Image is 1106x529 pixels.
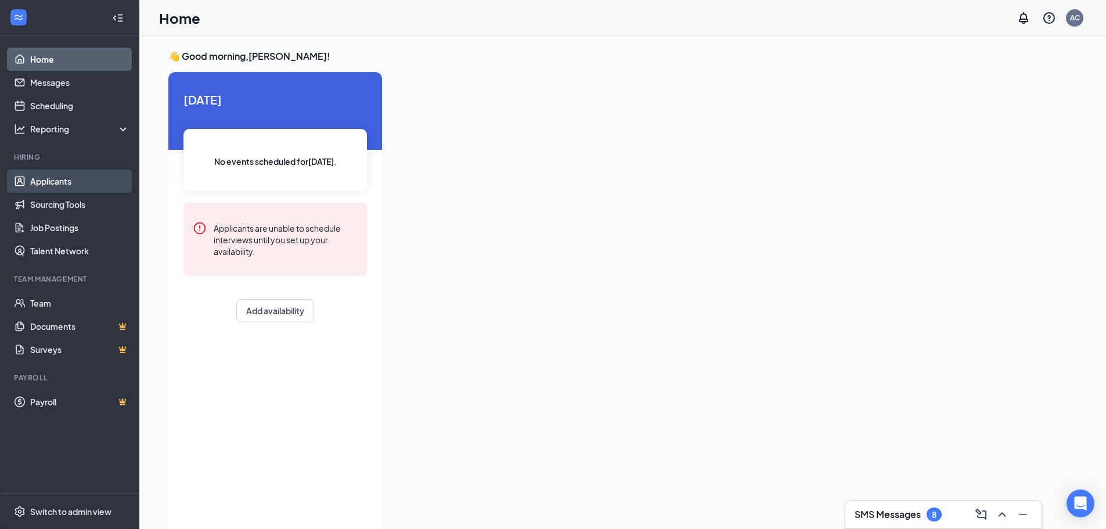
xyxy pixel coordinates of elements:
[1042,11,1056,25] svg: QuestionInfo
[30,216,129,239] a: Job Postings
[30,239,129,262] a: Talent Network
[30,71,129,94] a: Messages
[932,510,936,520] div: 8
[30,123,130,135] div: Reporting
[1070,13,1080,23] div: AC
[168,50,1042,63] h3: 👋 Good morning, [PERSON_NAME] !
[30,338,129,361] a: SurveysCrown
[193,221,207,235] svg: Error
[30,48,129,71] a: Home
[30,315,129,338] a: DocumentsCrown
[183,91,367,109] span: [DATE]
[972,505,990,524] button: ComposeMessage
[14,274,127,284] div: Team Management
[14,152,127,162] div: Hiring
[14,123,26,135] svg: Analysis
[112,12,124,24] svg: Collapse
[1016,508,1030,521] svg: Minimize
[995,508,1009,521] svg: ChevronUp
[974,508,988,521] svg: ComposeMessage
[159,8,200,28] h1: Home
[214,221,358,257] div: Applicants are unable to schedule interviews until you set up your availability.
[30,94,129,117] a: Scheduling
[1014,505,1032,524] button: Minimize
[236,299,314,322] button: Add availability
[30,170,129,193] a: Applicants
[855,508,921,521] h3: SMS Messages
[30,506,111,517] div: Switch to admin view
[214,155,337,168] span: No events scheduled for [DATE] .
[993,505,1011,524] button: ChevronUp
[14,506,26,517] svg: Settings
[1017,11,1031,25] svg: Notifications
[30,292,129,315] a: Team
[14,373,127,383] div: Payroll
[30,193,129,216] a: Sourcing Tools
[13,12,24,23] svg: WorkstreamLogo
[30,390,129,413] a: PayrollCrown
[1067,490,1094,517] div: Open Intercom Messenger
